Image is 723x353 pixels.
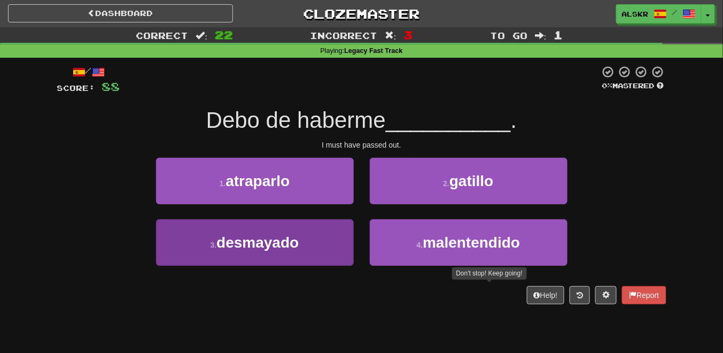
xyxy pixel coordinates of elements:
span: atraparlo [226,173,290,189]
span: Incorrect [310,30,377,41]
button: 3.desmayado [156,219,354,266]
span: Correct [136,30,188,41]
span: : [535,31,547,40]
span: 0 % [602,81,613,90]
span: AlSkr [622,9,649,19]
a: Clozemaster [249,4,474,23]
span: __________ [386,108,511,133]
small: 2 . [443,179,449,188]
small: 1 . [220,179,226,188]
span: Debo de haberme [206,108,386,133]
div: Mastered [600,81,666,91]
button: 2.gatillo [370,158,567,204]
button: Report [622,286,666,304]
button: Round history (alt+y) [570,286,590,304]
div: / [57,65,120,79]
span: / [672,9,678,16]
span: : [385,31,397,40]
span: 22 [215,28,233,41]
button: Help! [527,286,565,304]
button: 1.atraparlo [156,158,354,204]
div: Don't stop! Keep going! [452,267,527,280]
small: 3 . [211,241,217,249]
div: I must have passed out. [57,140,666,150]
a: AlSkr / [616,4,702,24]
span: : [196,31,207,40]
span: 1 [554,28,563,41]
span: 88 [102,80,120,93]
button: 4.malentendido [370,219,567,266]
span: . [511,108,517,133]
span: malentendido [423,234,520,251]
span: To go [490,30,527,41]
span: gatillo [449,173,493,189]
span: desmayado [216,234,299,251]
span: Score: [57,83,96,93]
span: 3 [404,28,413,41]
small: 4 . [417,241,423,249]
a: Dashboard [8,4,233,22]
strong: Legacy Fast Track [344,47,402,55]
